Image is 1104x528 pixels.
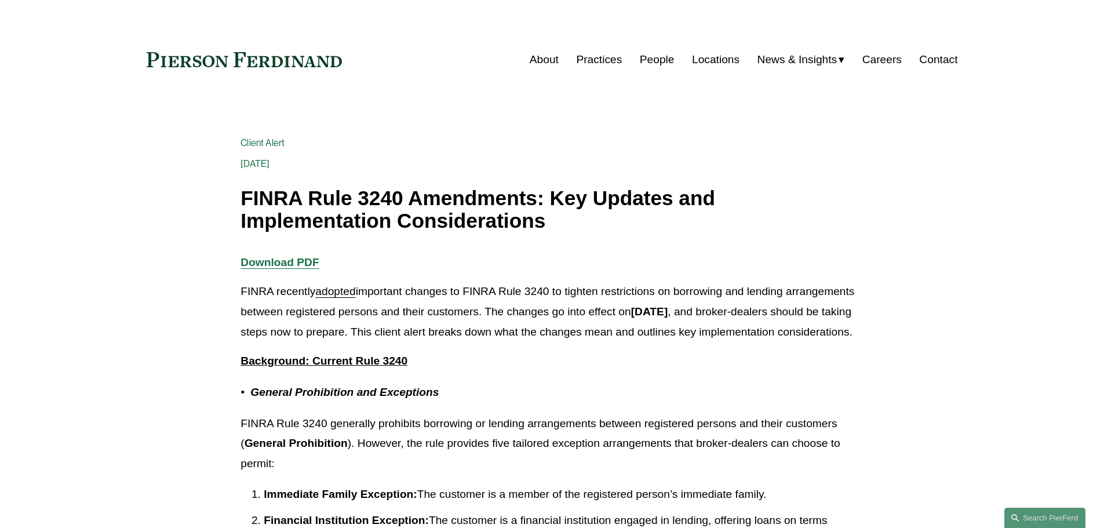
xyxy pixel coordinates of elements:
a: folder dropdown [757,49,845,71]
a: Search this site [1004,508,1085,528]
em: General Prohibition and Exceptions [250,386,439,398]
strong: [DATE] [631,305,668,318]
strong: Background: Current Rule 3240 [241,355,407,367]
span: [DATE] [241,158,269,169]
strong: Immediate Family Exception: [264,488,417,500]
p: FINRA recently important changes to FINRA Rule 3240 to tighten restrictions on borrowing and lend... [241,282,863,342]
p: The customer is a member of the registered person’s immediate family. [264,485,863,505]
a: Contact [919,49,957,71]
h1: FINRA Rule 3240 Amendments: Key Updates and Implementation Considerations [241,187,863,232]
a: Careers [862,49,902,71]
a: Practices [576,49,622,71]
span: News & Insights [757,50,837,70]
strong: General Prohibition [245,437,348,449]
a: People [640,49,675,71]
a: adopted [315,285,355,297]
strong: Financial Institution Exception: [264,514,429,526]
p: FINRA Rule 3240 generally prohibits borrowing or lending arrangements between registered persons ... [241,414,863,474]
a: Download PDF [241,256,319,268]
a: Client Alert [241,137,285,148]
a: About [530,49,559,71]
a: Locations [692,49,739,71]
